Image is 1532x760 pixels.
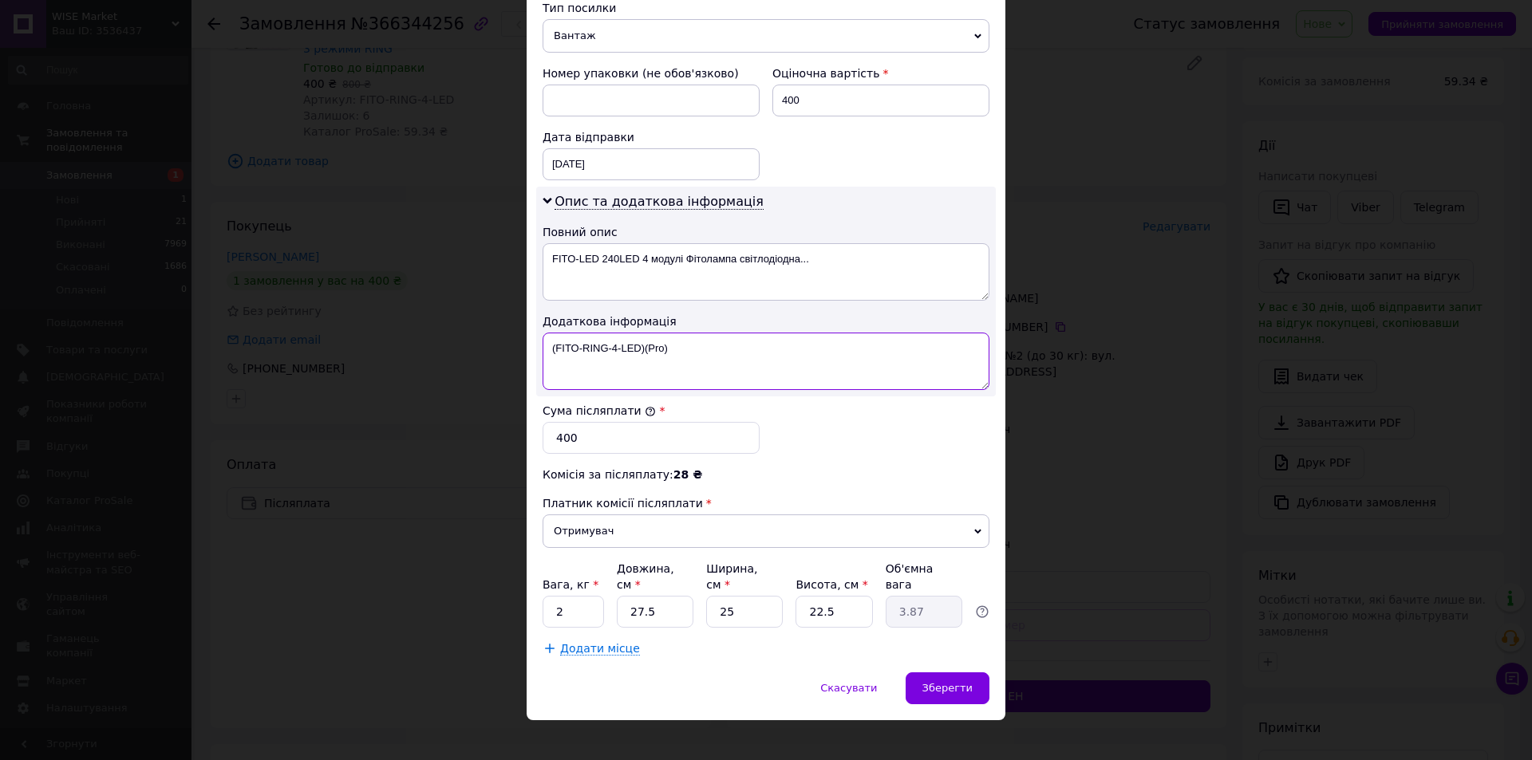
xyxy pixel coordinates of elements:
[543,404,656,417] label: Сума післяплати
[543,243,989,301] textarea: FITO-LED 240LED 4 модулі Фітолампа світлодіодна...
[772,65,989,81] div: Оціночна вартість
[543,497,703,510] span: Платник комісії післяплати
[886,561,962,593] div: Об'ємна вага
[820,682,877,694] span: Скасувати
[543,578,598,591] label: Вага, кг
[543,313,989,329] div: Додаткова інформація
[543,467,989,482] div: Комісія за післяплату:
[796,578,867,591] label: Висота, см
[543,224,989,240] div: Повний опис
[922,682,973,694] span: Зберегти
[543,19,989,53] span: Вантаж
[560,642,640,656] span: Додати місце
[555,194,764,210] span: Опис та додаткова інформація
[543,2,616,14] span: Тип посилки
[706,562,757,591] label: Ширина, см
[543,514,989,548] span: Отримувач
[543,129,760,145] div: Дата відправки
[673,468,702,481] span: 28 ₴
[543,333,989,390] textarea: (FITO-RING-4-LED)(Pro)
[543,65,760,81] div: Номер упаковки (не обов'язково)
[617,562,674,591] label: Довжина, см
